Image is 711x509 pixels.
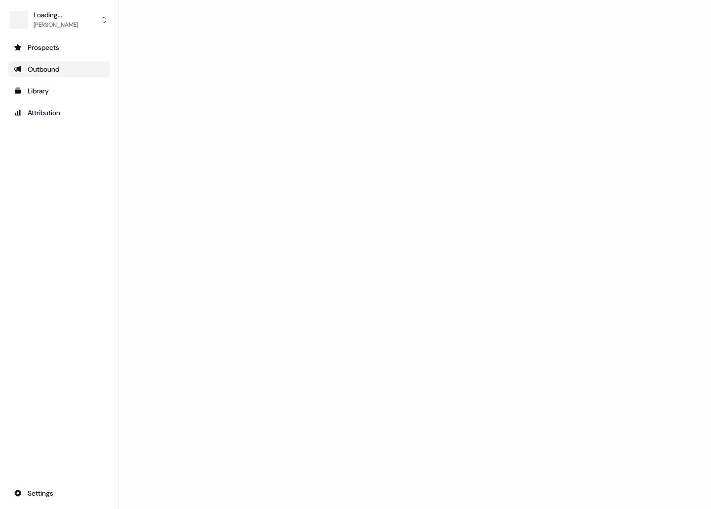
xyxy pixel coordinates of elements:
[14,108,104,118] div: Attribution
[8,40,110,55] a: Go to prospects
[8,8,110,32] button: Loading...[PERSON_NAME]
[8,61,110,77] a: Go to outbound experience
[8,83,110,99] a: Go to templates
[14,42,104,52] div: Prospects
[34,20,78,30] div: [PERSON_NAME]
[14,86,104,96] div: Library
[8,485,110,501] a: Go to integrations
[8,105,110,121] a: Go to attribution
[14,488,104,498] div: Settings
[14,64,104,74] div: Outbound
[34,10,78,20] div: Loading...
